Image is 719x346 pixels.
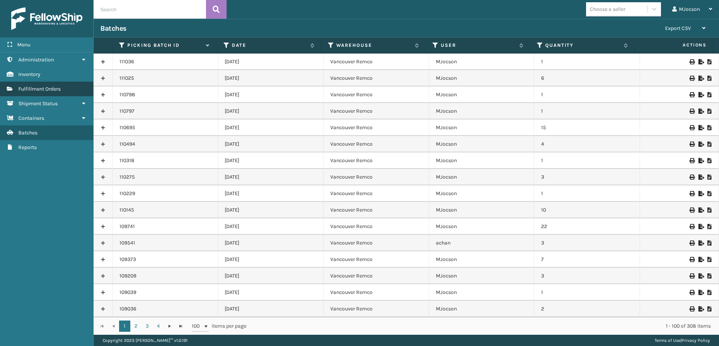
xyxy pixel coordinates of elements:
[534,235,640,251] td: 3
[689,158,694,163] i: Print Picklist Labels
[18,130,37,136] span: Batches
[324,301,429,317] td: Vancouver Remco
[707,76,712,81] i: Print Picklist
[218,119,324,136] td: [DATE]
[707,92,712,97] i: Print Picklist
[218,70,324,86] td: [DATE]
[113,119,218,136] td: 110695
[429,136,535,152] td: MJocson
[113,185,218,202] td: 110229
[324,169,429,185] td: Vancouver Remco
[689,76,694,81] i: Print Picklist Labels
[655,338,680,343] a: Terms of Use
[167,323,173,329] span: Go to the next page
[689,306,694,312] i: Print Picklist Labels
[682,338,710,343] a: Privacy Policy
[689,257,694,262] i: Print Picklist Labels
[698,290,703,295] i: Export to .xls
[113,86,218,103] td: 110798
[324,86,429,103] td: Vancouver Remco
[18,100,58,107] span: Shipment Status
[707,224,712,229] i: Print Picklist
[218,251,324,268] td: [DATE]
[534,268,640,284] td: 3
[429,218,535,235] td: MJocson
[689,92,694,97] i: Print Picklist Labels
[534,169,640,185] td: 3
[218,218,324,235] td: [DATE]
[665,25,691,31] span: Export CSV
[534,86,640,103] td: 1
[534,301,640,317] td: 2
[698,174,703,180] i: Export to .xls
[218,235,324,251] td: [DATE]
[113,202,218,218] td: 110145
[698,59,703,64] i: Export to .xls
[324,268,429,284] td: Vancouver Remco
[707,240,712,246] i: Print Picklist
[324,136,429,152] td: Vancouver Remco
[689,207,694,213] i: Print Picklist Labels
[113,169,218,185] td: 110275
[113,251,218,268] td: 109373
[707,273,712,279] i: Print Picklist
[113,103,218,119] td: 110797
[698,142,703,147] i: Export to .xls
[324,70,429,86] td: Vancouver Remco
[429,54,535,70] td: MJocson
[441,42,516,49] label: User
[698,92,703,97] i: Export to .xls
[142,321,153,332] a: 3
[324,235,429,251] td: Vancouver Remco
[324,218,429,235] td: Vancouver Remco
[429,251,535,268] td: MJocson
[18,86,61,92] span: Fulfillment Orders
[698,207,703,213] i: Export to .xls
[164,321,175,332] a: Go to the next page
[429,70,535,86] td: MJocson
[218,136,324,152] td: [DATE]
[218,86,324,103] td: [DATE]
[113,284,218,301] td: 109039
[218,301,324,317] td: [DATE]
[324,202,429,218] td: Vancouver Remco
[113,235,218,251] td: 109541
[113,136,218,152] td: 110494
[534,70,640,86] td: 6
[698,125,703,130] i: Export to .xls
[429,268,535,284] td: MJocson
[707,306,712,312] i: Print Picklist
[103,335,188,346] p: Copyright 2023 [PERSON_NAME]™ v 1.0.191
[534,185,640,202] td: 1
[689,273,694,279] i: Print Picklist Labels
[698,273,703,279] i: Export to .xls
[707,191,712,196] i: Print Picklist
[698,158,703,163] i: Export to .xls
[113,218,218,235] td: 109741
[534,103,640,119] td: 1
[11,7,82,30] img: logo
[324,185,429,202] td: Vancouver Remco
[429,301,535,317] td: MJocson
[324,103,429,119] td: Vancouver Remco
[698,191,703,196] i: Export to .xls
[324,119,429,136] td: Vancouver Remco
[689,59,694,64] i: Print Picklist Labels
[218,202,324,218] td: [DATE]
[429,169,535,185] td: MJocson
[689,174,694,180] i: Print Picklist Labels
[429,202,535,218] td: MJocson
[698,224,703,229] i: Export to .xls
[113,54,218,70] td: 111036
[534,152,640,169] td: 1
[534,218,640,235] td: 22
[113,70,218,86] td: 111025
[113,268,218,284] td: 109209
[18,115,44,121] span: Containers
[218,268,324,284] td: [DATE]
[218,284,324,301] td: [DATE]
[707,142,712,147] i: Print Picklist
[178,323,184,329] span: Go to the last page
[534,284,640,301] td: 1
[534,251,640,268] td: 7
